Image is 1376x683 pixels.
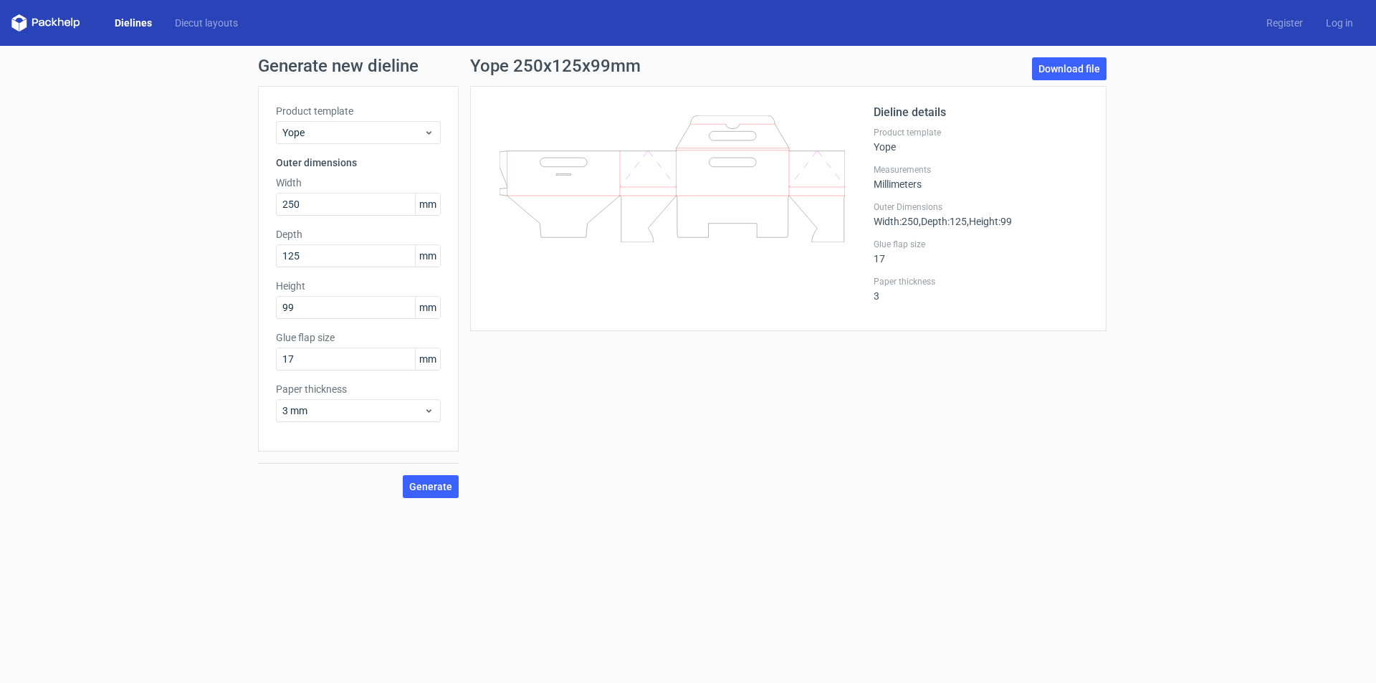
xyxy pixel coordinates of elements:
[282,403,424,418] span: 3 mm
[415,245,440,267] span: mm
[276,382,441,396] label: Paper thickness
[415,297,440,318] span: mm
[967,216,1012,227] span: , Height : 99
[276,156,441,170] h3: Outer dimensions
[874,164,1089,190] div: Millimeters
[470,57,641,75] h1: Yope 250x125x99mm
[276,227,441,242] label: Depth
[874,127,1089,138] label: Product template
[409,482,452,492] span: Generate
[403,475,459,498] button: Generate
[282,125,424,140] span: Yope
[415,194,440,215] span: mm
[874,216,919,227] span: Width : 250
[1032,57,1107,80] a: Download file
[276,279,441,293] label: Height
[1314,16,1365,30] a: Log in
[874,104,1089,121] h2: Dieline details
[276,330,441,345] label: Glue flap size
[1255,16,1314,30] a: Register
[163,16,249,30] a: Diecut layouts
[874,127,1089,153] div: Yope
[874,239,1089,264] div: 17
[415,348,440,370] span: mm
[874,164,1089,176] label: Measurements
[919,216,967,227] span: , Depth : 125
[874,201,1089,213] label: Outer Dimensions
[103,16,163,30] a: Dielines
[874,276,1089,287] label: Paper thickness
[276,104,441,118] label: Product template
[874,239,1089,250] label: Glue flap size
[258,57,1118,75] h1: Generate new dieline
[874,276,1089,302] div: 3
[276,176,441,190] label: Width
